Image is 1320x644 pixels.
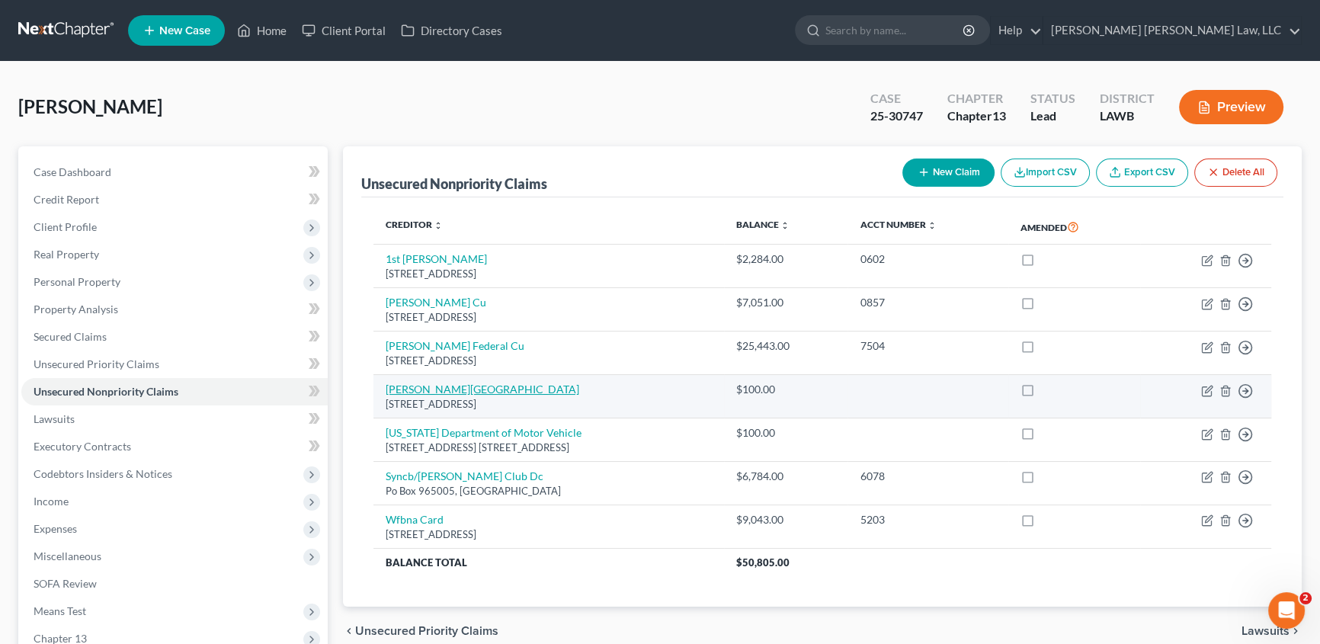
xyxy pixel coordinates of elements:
[1100,90,1155,107] div: District
[386,484,712,498] div: Po Box 965005, [GEOGRAPHIC_DATA]
[386,339,524,352] a: [PERSON_NAME] Federal Cu
[947,107,1006,125] div: Chapter
[34,412,75,425] span: Lawsuits
[386,527,712,542] div: [STREET_ADDRESS]
[1030,107,1075,125] div: Lead
[1096,159,1188,187] a: Export CSV
[386,296,486,309] a: [PERSON_NAME] Cu
[870,107,923,125] div: 25-30747
[34,440,131,453] span: Executory Contracts
[736,219,790,230] a: Balance unfold_more
[860,338,995,354] div: 7504
[736,252,835,267] div: $2,284.00
[34,495,69,508] span: Income
[34,549,101,562] span: Miscellaneous
[386,354,712,368] div: [STREET_ADDRESS]
[361,175,547,193] div: Unsecured Nonpriority Claims
[736,469,835,484] div: $6,784.00
[21,296,328,323] a: Property Analysis
[386,219,443,230] a: Creditor unfold_more
[386,513,444,526] a: Wfbna Card
[1179,90,1283,124] button: Preview
[947,90,1006,107] div: Chapter
[34,330,107,343] span: Secured Claims
[343,625,355,637] i: chevron_left
[21,433,328,460] a: Executory Contracts
[18,95,162,117] span: [PERSON_NAME]
[34,385,178,398] span: Unsecured Nonpriority Claims
[434,221,443,230] i: unfold_more
[21,378,328,405] a: Unsecured Nonpriority Claims
[21,405,328,433] a: Lawsuits
[927,221,936,230] i: unfold_more
[1299,592,1312,604] span: 2
[1242,625,1302,637] button: Lawsuits chevron_right
[34,165,111,178] span: Case Dashboard
[736,338,835,354] div: $25,443.00
[860,469,995,484] div: 6078
[34,193,99,206] span: Credit Report
[1194,159,1277,187] button: Delete All
[1043,17,1301,44] a: [PERSON_NAME] [PERSON_NAME] Law, LLC
[229,17,294,44] a: Home
[294,17,393,44] a: Client Portal
[1100,107,1155,125] div: LAWB
[736,512,835,527] div: $9,043.00
[34,604,86,617] span: Means Test
[1001,159,1090,187] button: Import CSV
[393,17,510,44] a: Directory Cases
[386,469,543,482] a: Syncb/[PERSON_NAME] Club Dc
[373,549,724,576] th: Balance Total
[386,441,712,455] div: [STREET_ADDRESS] [STREET_ADDRESS]
[386,252,487,265] a: 1st [PERSON_NAME]
[860,295,995,310] div: 0857
[343,625,498,637] button: chevron_left Unsecured Priority Claims
[386,267,712,281] div: [STREET_ADDRESS]
[34,522,77,535] span: Expenses
[825,16,965,44] input: Search by name...
[21,351,328,378] a: Unsecured Priority Claims
[34,275,120,288] span: Personal Property
[992,108,1006,123] span: 13
[34,467,172,480] span: Codebtors Insiders & Notices
[34,248,99,261] span: Real Property
[386,383,579,396] a: [PERSON_NAME][GEOGRAPHIC_DATA]
[780,221,790,230] i: unfold_more
[736,556,790,569] span: $50,805.00
[21,323,328,351] a: Secured Claims
[736,425,835,441] div: $100.00
[870,90,923,107] div: Case
[1268,592,1305,629] iframe: Intercom live chat
[21,570,328,598] a: SOFA Review
[386,397,712,412] div: [STREET_ADDRESS]
[159,25,210,37] span: New Case
[736,382,835,397] div: $100.00
[34,357,159,370] span: Unsecured Priority Claims
[860,512,995,527] div: 5203
[386,310,712,325] div: [STREET_ADDRESS]
[21,159,328,186] a: Case Dashboard
[1290,625,1302,637] i: chevron_right
[34,303,118,316] span: Property Analysis
[355,625,498,637] span: Unsecured Priority Claims
[991,17,1042,44] a: Help
[1008,210,1141,245] th: Amended
[1242,625,1290,637] span: Lawsuits
[34,220,97,233] span: Client Profile
[1030,90,1075,107] div: Status
[860,252,995,267] div: 0602
[34,577,97,590] span: SOFA Review
[902,159,995,187] button: New Claim
[386,426,582,439] a: [US_STATE] Department of Motor Vehicle
[860,219,936,230] a: Acct Number unfold_more
[736,295,835,310] div: $7,051.00
[21,186,328,213] a: Credit Report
